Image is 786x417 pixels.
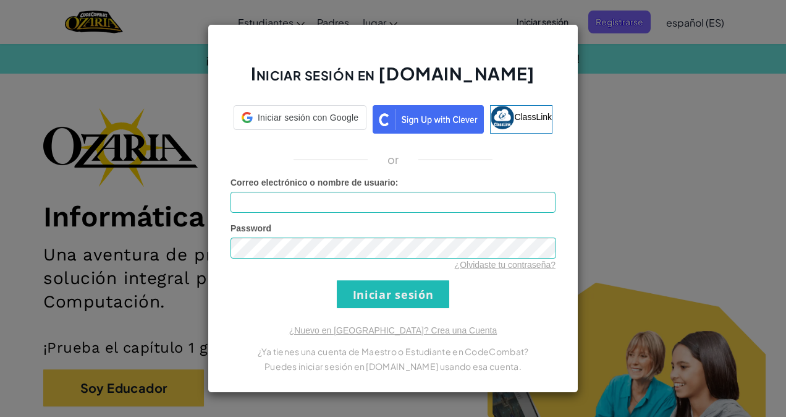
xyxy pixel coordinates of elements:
[514,112,552,122] span: ClassLink
[455,260,556,270] a: ¿Olvidaste tu contraseña?
[230,223,271,233] span: Password
[230,62,556,98] h2: Iniciar sesión en [DOMAIN_NAME]
[230,176,399,189] label: :
[258,111,358,124] span: Iniciar sesión con Google
[491,106,514,129] img: classlink-logo-small.png
[230,359,556,374] p: Puedes iniciar sesión en [DOMAIN_NAME] usando esa cuenta.
[337,280,449,308] input: Iniciar sesión
[387,152,399,167] p: or
[234,105,366,134] a: Iniciar sesión con Google
[230,344,556,359] p: ¿Ya tienes una cuenta de Maestro o Estudiante en CodeCombat?
[230,178,395,187] span: Correo electrónico o nombre de usuario
[234,105,366,130] div: Iniciar sesión con Google
[373,105,484,134] img: clever_sso_button@2x.png
[289,325,497,335] a: ¿Nuevo en [GEOGRAPHIC_DATA]? Crea una Cuenta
